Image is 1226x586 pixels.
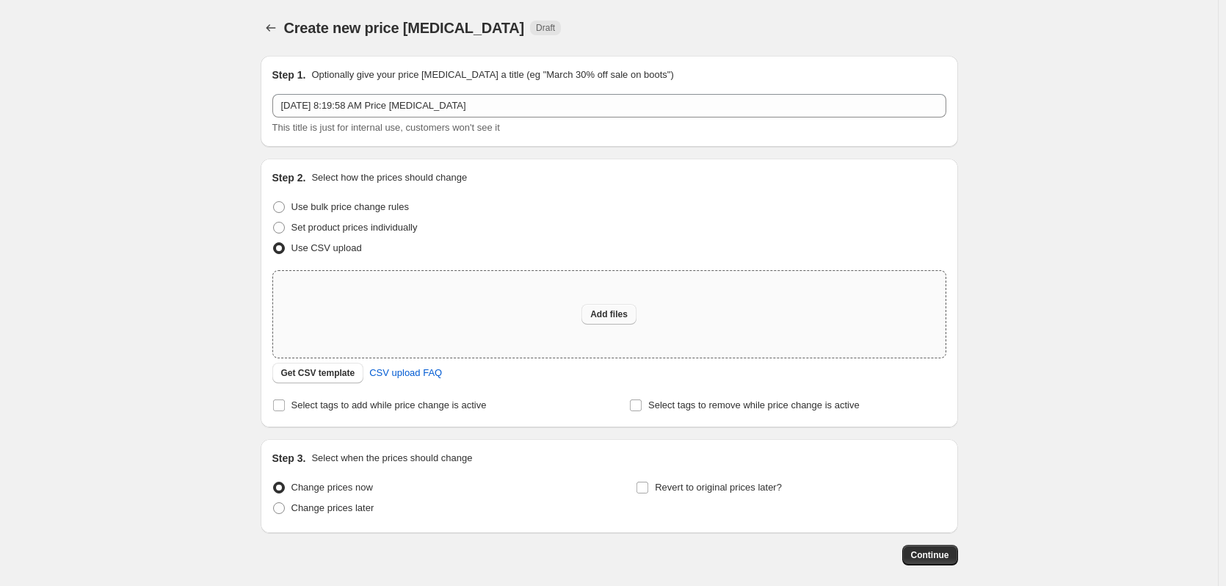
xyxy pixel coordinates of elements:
[272,170,306,185] h2: Step 2.
[581,304,636,325] button: Add files
[291,222,418,233] span: Set product prices individually
[291,399,487,410] span: Select tags to add while price change is active
[902,545,958,565] button: Continue
[590,308,628,320] span: Add files
[648,399,860,410] span: Select tags to remove while price change is active
[272,68,306,82] h2: Step 1.
[291,482,373,493] span: Change prices now
[291,201,409,212] span: Use bulk price change rules
[311,68,673,82] p: Optionally give your price [MEDICAL_DATA] a title (eg "March 30% off sale on boots")
[311,451,472,466] p: Select when the prices should change
[911,549,949,561] span: Continue
[281,367,355,379] span: Get CSV template
[284,20,525,36] span: Create new price [MEDICAL_DATA]
[272,363,364,383] button: Get CSV template
[369,366,442,380] span: CSV upload FAQ
[291,502,374,513] span: Change prices later
[261,18,281,38] button: Price change jobs
[291,242,362,253] span: Use CSV upload
[536,22,555,34] span: Draft
[655,482,782,493] span: Revert to original prices later?
[272,94,946,117] input: 30% off holiday sale
[311,170,467,185] p: Select how the prices should change
[272,122,500,133] span: This title is just for internal use, customers won't see it
[360,361,451,385] a: CSV upload FAQ
[272,451,306,466] h2: Step 3.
